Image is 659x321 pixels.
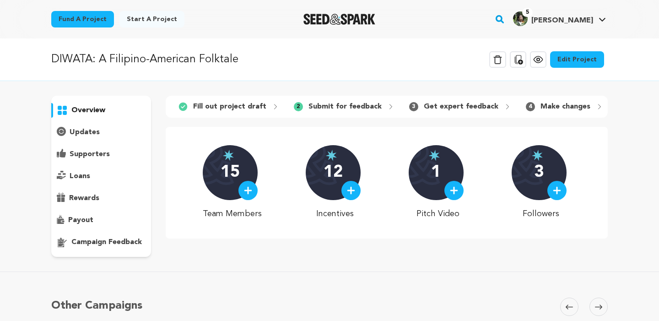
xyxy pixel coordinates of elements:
img: plus.svg [347,186,355,195]
img: plus.svg [553,186,561,195]
p: 1 [431,163,441,182]
button: loans [51,169,151,184]
a: Shea F.'s Profile [511,10,608,26]
p: Fill out project draft [193,101,266,112]
span: 4 [526,102,535,111]
a: Seed&Spark Homepage [303,14,375,25]
p: Followers [512,207,571,220]
p: Submit for feedback [308,101,382,112]
p: Team Members [203,207,262,220]
p: 12 [324,163,343,182]
p: DIWATA: A Filipino-American Folktale [51,51,238,68]
button: supporters [51,147,151,162]
button: rewards [51,191,151,206]
a: Fund a project [51,11,114,27]
p: 15 [221,163,240,182]
span: Shea F.'s Profile [511,10,608,29]
p: 3 [534,163,544,182]
p: Pitch Video [409,207,468,220]
button: payout [51,213,151,228]
img: Seed&Spark Logo Dark Mode [303,14,375,25]
p: supporters [70,149,110,160]
p: overview [71,105,105,116]
div: Shea F.'s Profile [513,11,593,26]
p: Make changes [540,101,590,112]
button: updates [51,125,151,140]
span: 3 [409,102,418,111]
span: 5 [522,8,533,17]
a: Start a project [119,11,184,27]
img: plus.svg [450,186,458,195]
p: rewards [69,193,99,204]
img: plus.svg [244,186,252,195]
h5: Other Campaigns [51,298,142,314]
span: 2 [294,102,303,111]
p: campaign feedback [71,237,142,248]
img: 85a4436b0cd5ff68.jpg [513,11,528,26]
p: loans [70,171,90,182]
span: [PERSON_NAME] [531,17,593,24]
p: updates [70,127,100,138]
p: payout [68,215,93,226]
p: Incentives [306,207,365,220]
a: Edit Project [550,51,604,68]
p: Get expert feedback [424,101,498,112]
button: campaign feedback [51,235,151,250]
button: overview [51,103,151,118]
